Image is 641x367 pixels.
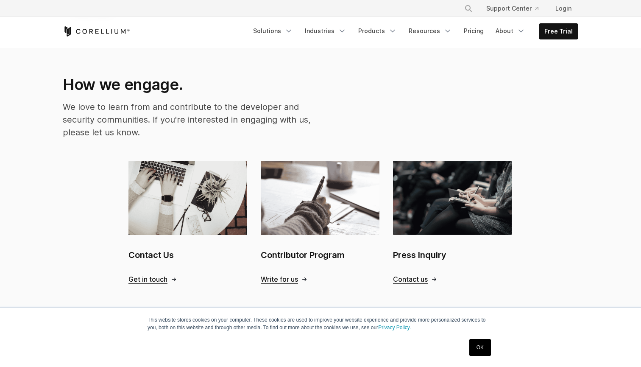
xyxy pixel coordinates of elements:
a: Login [549,1,578,16]
h2: How we engage. [63,75,312,94]
h2: Contributor Program [261,249,379,261]
img: Contributor Program [261,161,379,235]
a: Contact Us Contact Us Get in touch [128,161,247,283]
p: This website stores cookies on your computer. These cookies are used to improve your website expe... [148,316,493,331]
a: About [491,23,530,39]
img: Contact Us [128,161,247,235]
div: Navigation Menu [248,23,578,39]
h2: Press Inquiry [393,249,512,261]
a: Contributor Program Contributor Program Write for us [261,161,379,283]
a: OK [469,339,491,356]
p: We love to learn from and contribute to the developer and security communities. If you're interes... [63,101,312,139]
span: Write for us [261,275,298,284]
span: Get in touch [128,275,167,284]
div: Navigation Menu [454,1,578,16]
a: Corellium Home [63,26,130,36]
a: Products [353,23,402,39]
button: Search [461,1,476,16]
a: Support Center [479,1,545,16]
a: Privacy Policy. [378,325,411,331]
a: Resources [404,23,457,39]
a: Solutions [248,23,298,39]
a: Industries [300,23,351,39]
a: Press Inquiry Press Inquiry Contact us [393,161,512,283]
h2: Contact Us [128,249,247,261]
a: Pricing [459,23,489,39]
img: Press Inquiry [393,161,512,235]
span: Contact us [393,275,428,284]
a: Free Trial [539,24,578,39]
